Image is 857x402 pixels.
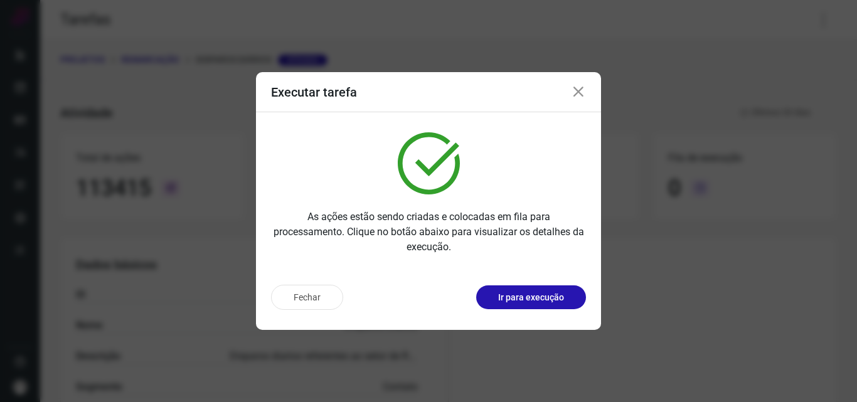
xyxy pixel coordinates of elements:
img: verified.svg [398,132,460,194]
button: Fechar [271,285,343,310]
button: Ir para execução [476,285,586,309]
p: Ir para execução [498,291,564,304]
h3: Executar tarefa [271,85,357,100]
p: As ações estão sendo criadas e colocadas em fila para processamento. Clique no botão abaixo para ... [271,209,586,255]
